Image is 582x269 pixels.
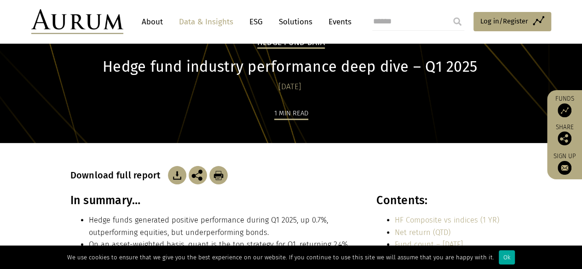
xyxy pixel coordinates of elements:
img: Download Article [209,166,228,184]
li: Hedge funds generated positive performance during Q1 2025, up 0.7%, outperforming equities, but u... [89,214,357,239]
img: Access Funds [558,103,571,117]
img: Download Article [168,166,186,184]
a: Data & Insights [174,13,238,30]
img: Aurum [31,9,123,34]
div: Ok [499,250,515,264]
a: HF Composite vs indices (1 YR) [395,216,499,224]
h3: Contents: [376,194,509,207]
a: Solutions [274,13,317,30]
div: [DATE] [70,80,510,93]
div: 1 min read [274,108,308,120]
a: About [137,13,167,30]
a: Events [324,13,352,30]
span: Log in/Register [480,16,528,27]
h3: In summary… [70,194,357,207]
a: Fund count – [DATE] [395,240,463,249]
a: Net return (QTD) [395,228,450,237]
a: ESG [245,13,267,30]
a: Log in/Register [473,12,551,31]
img: Share this post [189,166,207,184]
a: Sign up [552,152,577,175]
div: Share [552,124,577,145]
img: Sign up to our newsletter [558,161,571,175]
img: Share this post [558,132,571,145]
h1: Hedge fund industry performance deep dive – Q1 2025 [70,58,510,76]
a: Funds [552,95,577,117]
input: Submit [448,12,467,31]
h2: Hedge Fund Data [257,38,325,49]
h3: Download full report [70,170,166,181]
